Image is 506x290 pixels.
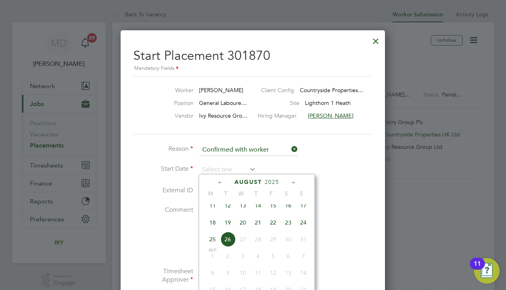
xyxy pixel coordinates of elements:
[279,190,294,197] span: S
[281,198,296,213] span: 16
[150,112,193,119] label: Vendor
[250,232,266,247] span: 28
[205,249,220,253] span: Sep
[250,198,266,213] span: 14
[266,198,281,213] span: 15
[250,249,266,264] span: 4
[308,112,354,119] span: [PERSON_NAME]
[258,112,302,119] label: Hiring Manager
[199,87,243,94] span: [PERSON_NAME]
[220,249,235,264] span: 2
[235,265,250,280] span: 10
[205,215,220,230] span: 18
[250,215,266,230] span: 21
[281,249,296,264] span: 6
[133,145,193,153] label: Reason
[133,206,193,214] label: Comment
[300,87,363,94] span: Countryside Properties…
[268,99,299,107] label: Site
[264,190,279,197] span: F
[233,190,248,197] span: W
[205,265,220,280] span: 8
[220,198,235,213] span: 12
[205,232,220,247] span: 25
[199,112,248,119] span: Ivy Resource Gro…
[235,215,250,230] span: 20
[266,215,281,230] span: 22
[205,249,220,264] span: 1
[296,249,311,264] span: 7
[294,190,309,197] span: S
[220,215,235,230] span: 19
[235,249,250,264] span: 3
[250,265,266,280] span: 11
[266,249,281,264] span: 5
[266,265,281,280] span: 12
[220,232,235,247] span: 26
[133,41,372,73] h2: Start Placement 301870
[281,265,296,280] span: 13
[218,190,233,197] span: T
[265,179,279,185] span: 2025
[296,265,311,280] span: 14
[133,64,372,73] div: Mandatory Fields
[281,232,296,247] span: 30
[150,99,193,107] label: Position
[474,264,481,274] div: 11
[220,265,235,280] span: 9
[205,198,220,213] span: 11
[266,232,281,247] span: 29
[296,215,311,230] span: 24
[261,87,294,94] label: Client Config
[133,186,193,195] label: External ID
[199,99,247,107] span: General Laboure…
[305,99,351,107] span: Lighthorn 1 Heath
[248,190,264,197] span: T
[199,164,256,176] input: Select one
[203,190,218,197] span: M
[150,87,193,94] label: Worker
[296,232,311,247] span: 31
[296,198,311,213] span: 17
[235,198,250,213] span: 13
[133,267,193,284] label: Timesheet Approver
[235,232,250,247] span: 27
[133,165,193,173] label: Start Date
[474,258,500,284] button: Open Resource Center, 11 new notifications
[234,179,262,185] span: August
[281,215,296,230] span: 23
[199,144,298,156] input: Select one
